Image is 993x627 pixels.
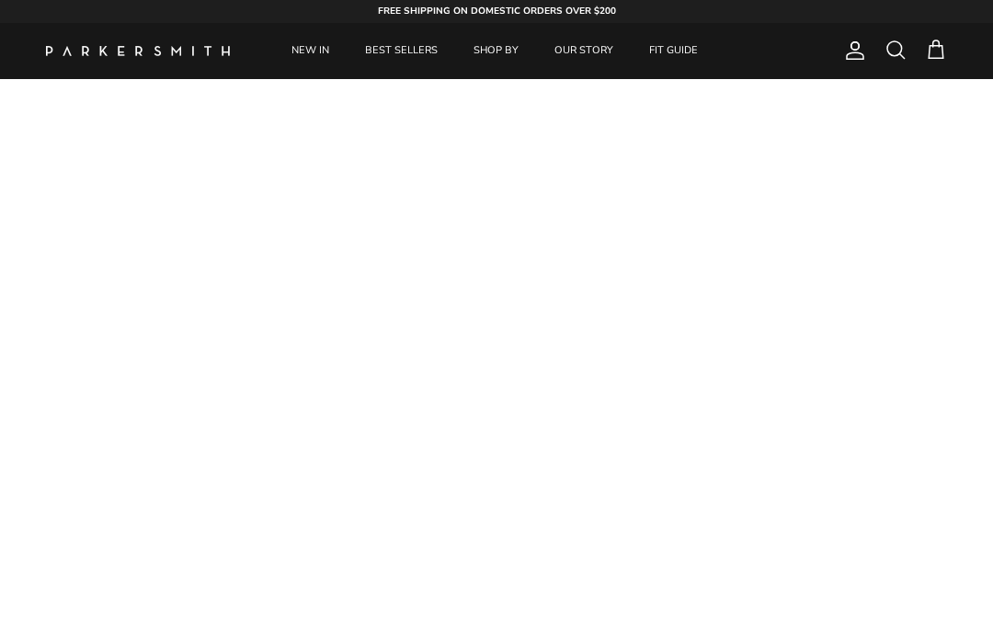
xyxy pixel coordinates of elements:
a: Account [837,40,866,62]
a: Parker Smith [46,46,230,56]
strong: FREE SHIPPING ON DOMESTIC ORDERS OVER $200 [378,5,616,17]
div: Primary [274,23,715,79]
a: SHOP BY [457,23,535,79]
a: BEST SELLERS [348,23,454,79]
a: FIT GUIDE [633,23,714,79]
a: NEW IN [275,23,346,79]
a: OUR STORY [538,23,630,79]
